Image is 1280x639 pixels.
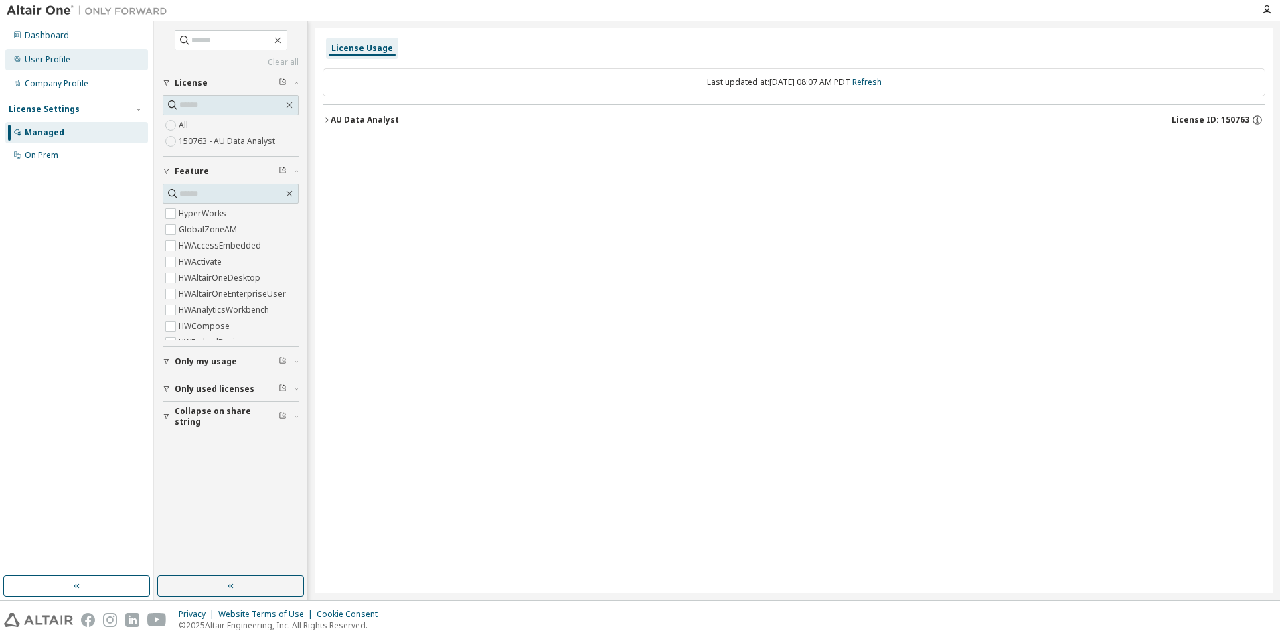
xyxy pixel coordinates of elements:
[852,76,882,88] a: Refresh
[278,78,287,88] span: Clear filter
[179,206,229,222] label: HyperWorks
[25,150,58,161] div: On Prem
[81,613,95,627] img: facebook.svg
[7,4,174,17] img: Altair One
[175,384,254,395] span: Only used licenses
[179,254,224,270] label: HWActivate
[179,334,242,350] label: HWEmbedBasic
[331,43,393,54] div: License Usage
[103,613,117,627] img: instagram.svg
[9,104,80,115] div: License Settings
[331,115,399,125] div: AU Data Analyst
[179,620,386,631] p: © 2025 Altair Engineering, Inc. All Rights Reserved.
[25,127,64,138] div: Managed
[163,402,299,431] button: Collapse on share string
[125,613,139,627] img: linkedin.svg
[1172,115,1249,125] span: License ID: 150763
[278,166,287,177] span: Clear filter
[179,117,191,133] label: All
[163,347,299,376] button: Only my usage
[25,78,88,89] div: Company Profile
[163,57,299,68] a: Clear all
[278,384,287,395] span: Clear filter
[179,270,263,286] label: HWAltairOneDesktop
[179,302,272,318] label: HWAnalyticsWorkbench
[147,613,167,627] img: youtube.svg
[323,105,1265,135] button: AU Data AnalystLicense ID: 150763
[163,374,299,404] button: Only used licenses
[25,54,70,65] div: User Profile
[175,166,209,177] span: Feature
[163,68,299,98] button: License
[179,318,232,334] label: HWCompose
[4,613,73,627] img: altair_logo.svg
[179,222,240,238] label: GlobalZoneAM
[218,609,317,620] div: Website Terms of Use
[175,356,237,367] span: Only my usage
[317,609,386,620] div: Cookie Consent
[323,68,1265,96] div: Last updated at: [DATE] 08:07 AM PDT
[278,411,287,422] span: Clear filter
[179,609,218,620] div: Privacy
[179,238,264,254] label: HWAccessEmbedded
[179,286,289,302] label: HWAltairOneEnterpriseUser
[175,406,278,427] span: Collapse on share string
[278,356,287,367] span: Clear filter
[163,157,299,186] button: Feature
[179,133,278,149] label: 150763 - AU Data Analyst
[175,78,208,88] span: License
[25,30,69,41] div: Dashboard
